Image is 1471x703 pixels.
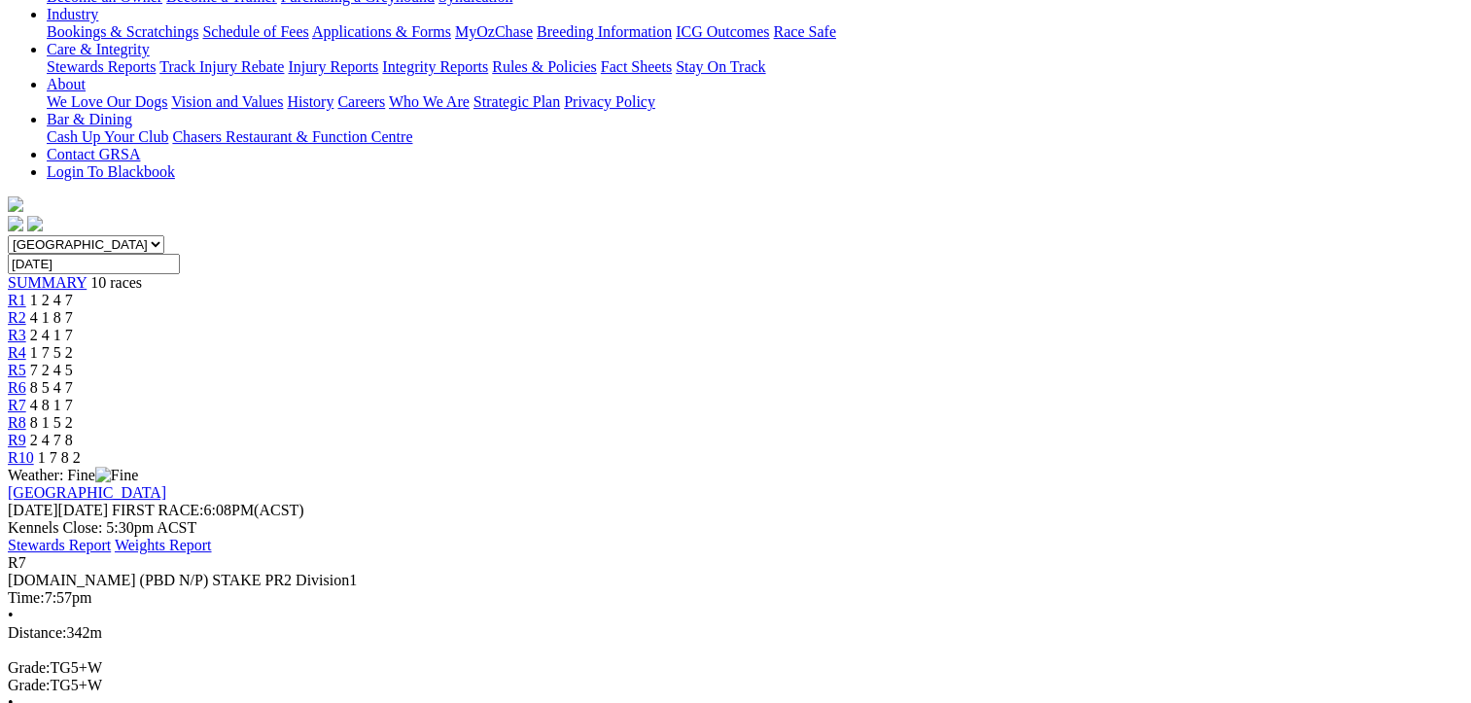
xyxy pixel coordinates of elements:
[47,41,150,57] a: Care & Integrity
[8,659,51,676] span: Grade:
[47,23,198,40] a: Bookings & Scratchings
[172,128,412,145] a: Chasers Restaurant & Function Centre
[47,111,132,127] a: Bar & Dining
[8,292,26,308] a: R1
[115,537,212,553] a: Weights Report
[455,23,533,40] a: MyOzChase
[47,58,156,75] a: Stewards Reports
[676,23,769,40] a: ICG Outcomes
[112,502,304,518] span: 6:08PM(ACST)
[312,23,451,40] a: Applications & Forms
[202,23,308,40] a: Schedule of Fees
[8,379,26,396] a: R6
[171,93,283,110] a: Vision and Values
[8,449,34,466] a: R10
[8,502,108,518] span: [DATE]
[112,502,203,518] span: FIRST RACE:
[8,677,51,693] span: Grade:
[8,677,1463,694] div: TG5+W
[382,58,488,75] a: Integrity Reports
[30,309,73,326] span: 4 1 8 7
[47,93,1463,111] div: About
[8,196,23,212] img: logo-grsa-white.png
[601,58,672,75] a: Fact Sheets
[8,659,1463,677] div: TG5+W
[8,607,14,623] span: •
[473,93,560,110] a: Strategic Plan
[47,146,140,162] a: Contact GRSA
[8,589,45,606] span: Time:
[30,362,73,378] span: 7 2 4 5
[8,309,26,326] a: R2
[8,484,166,501] a: [GEOGRAPHIC_DATA]
[8,432,26,448] a: R9
[8,502,58,518] span: [DATE]
[8,397,26,413] a: R7
[8,254,180,274] input: Select date
[337,93,385,110] a: Careers
[8,414,26,431] a: R8
[287,93,333,110] a: History
[47,58,1463,76] div: Care & Integrity
[30,292,73,308] span: 1 2 4 7
[8,572,1463,589] div: [DOMAIN_NAME] (PBD N/P) STAKE PR2 Division1
[492,58,597,75] a: Rules & Policies
[8,362,26,378] a: R5
[47,128,1463,146] div: Bar & Dining
[537,23,672,40] a: Breeding Information
[159,58,284,75] a: Track Injury Rebate
[8,467,138,483] span: Weather: Fine
[30,327,73,343] span: 2 4 1 7
[8,327,26,343] a: R3
[8,589,1463,607] div: 7:57pm
[8,216,23,231] img: facebook.svg
[8,519,1463,537] div: Kennels Close: 5:30pm ACST
[8,624,66,641] span: Distance:
[47,163,175,180] a: Login To Blackbook
[564,93,655,110] a: Privacy Policy
[47,93,167,110] a: We Love Our Dogs
[8,624,1463,642] div: 342m
[47,76,86,92] a: About
[30,414,73,431] span: 8 1 5 2
[90,274,142,291] span: 10 races
[27,216,43,231] img: twitter.svg
[8,274,87,291] a: SUMMARY
[47,23,1463,41] div: Industry
[30,397,73,413] span: 4 8 1 7
[8,537,111,553] a: Stewards Report
[8,554,26,571] span: R7
[676,58,765,75] a: Stay On Track
[30,432,73,448] span: 2 4 7 8
[773,23,835,40] a: Race Safe
[389,93,470,110] a: Who We Are
[47,128,168,145] a: Cash Up Your Club
[30,344,73,361] span: 1 7 5 2
[30,379,73,396] span: 8 5 4 7
[38,449,81,466] span: 1 7 8 2
[288,58,378,75] a: Injury Reports
[47,6,98,22] a: Industry
[95,467,138,484] img: Fine
[8,344,26,361] a: R4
